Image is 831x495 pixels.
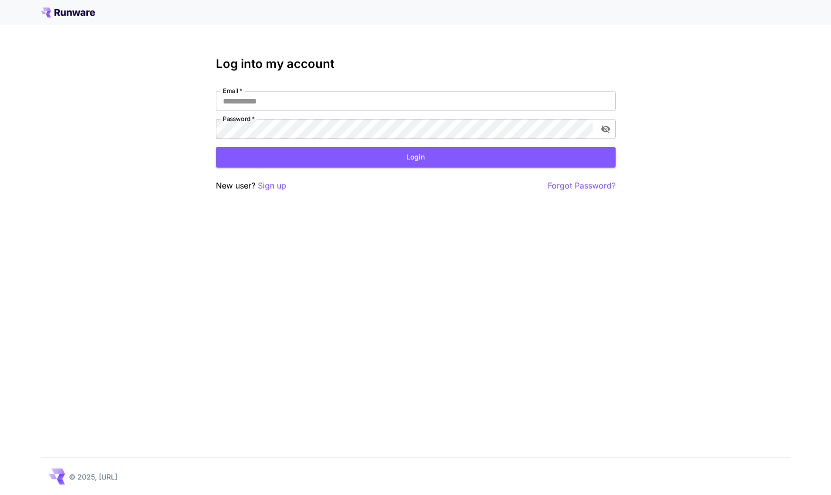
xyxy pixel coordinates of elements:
button: toggle password visibility [597,120,615,138]
button: Forgot Password? [548,179,616,192]
label: Password [223,114,255,123]
p: New user? [216,179,286,192]
p: © 2025, [URL] [69,471,117,482]
h3: Log into my account [216,57,616,71]
button: Login [216,147,616,167]
button: Sign up [258,179,286,192]
label: Email [223,86,242,95]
